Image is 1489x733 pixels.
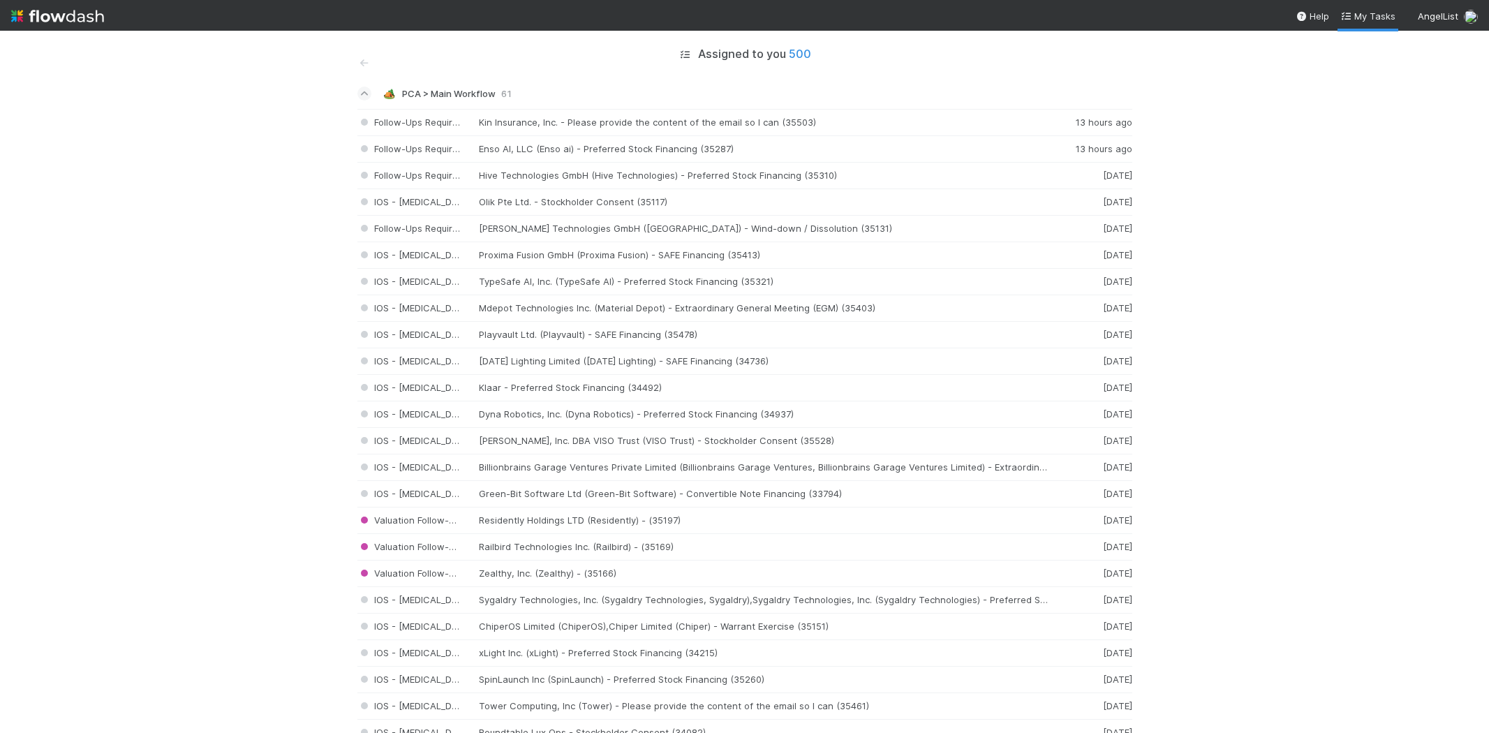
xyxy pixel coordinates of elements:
[357,488,472,499] span: IOS - [MEDICAL_DATA]
[1049,568,1132,579] div: [DATE]
[11,4,104,28] img: logo-inverted-e16ddd16eac7371096b0.svg
[1049,541,1132,553] div: [DATE]
[479,568,1049,579] div: Zealthy, Inc. (Zealthy) - (35166)
[357,143,464,154] span: Follow-Ups Required
[1049,223,1132,235] div: [DATE]
[357,276,472,287] span: IOS - [MEDICAL_DATA]
[357,647,472,658] span: IOS - [MEDICAL_DATA]
[1049,700,1132,712] div: [DATE]
[479,355,1049,367] div: [DATE] Lighting Limited ([DATE] Lighting) - SAFE Financing (34736)
[357,594,472,605] span: IOS - [MEDICAL_DATA]
[479,223,1049,235] div: [PERSON_NAME] Technologies GmbH ([GEOGRAPHIC_DATA]) - Wind-down / Dissolution (35131)
[479,461,1049,473] div: Billionbrains Garage Ventures Private Limited (Billionbrains Garage Ventures, Billionbrains Garag...
[357,514,507,526] span: Valuation Follow-Ups Required
[1049,249,1132,261] div: [DATE]
[1418,10,1458,22] span: AngelList
[789,47,811,61] span: 500
[357,621,472,632] span: IOS - [MEDICAL_DATA]
[1049,408,1132,420] div: [DATE]
[479,170,1049,182] div: Hive Technologies GmbH (Hive Technologies) - Preferred Stock Financing (35310)
[479,594,1049,606] div: Sygaldry Technologies, Inc. (Sygaldry Technologies, Sygaldry),Sygaldry Technologies, Inc. (Sygald...
[1049,329,1132,341] div: [DATE]
[1340,10,1395,22] span: My Tasks
[479,143,1049,155] div: Enso AI, LLC (Enso ai) - Preferred Stock Financing (35287)
[383,89,395,99] span: 🏕️
[357,461,472,473] span: IOS - [MEDICAL_DATA]
[357,249,472,260] span: IOS - [MEDICAL_DATA]
[1049,621,1132,632] div: [DATE]
[357,196,472,207] span: IOS - [MEDICAL_DATA]
[479,382,1049,394] div: Klaar - Preferred Stock Financing (34492)
[357,382,472,393] span: IOS - [MEDICAL_DATA]
[1049,117,1132,128] div: 13 hours ago
[1049,355,1132,367] div: [DATE]
[479,541,1049,553] div: Railbird Technologies Inc. (Railbird) - (35169)
[479,276,1049,288] div: TypeSafe AI, Inc. (TypeSafe AI) - Preferred Stock Financing (35321)
[479,117,1049,128] div: Kin Insurance, Inc. - Please provide the content of the email so I can (35503)
[1049,514,1132,526] div: [DATE]
[1049,647,1132,659] div: [DATE]
[698,47,811,61] h5: Assigned to you
[479,488,1049,500] div: Green-Bit Software Ltd (Green-Bit Software) - Convertible Note Financing (33794)
[1340,9,1395,23] a: My Tasks
[1049,382,1132,394] div: [DATE]
[479,621,1049,632] div: ChiperOS Limited (ChiperOS),Chiper Limited (Chiper) - Warrant Exercise (35151)
[357,329,472,340] span: IOS - [MEDICAL_DATA]
[1049,276,1132,288] div: [DATE]
[479,674,1049,686] div: SpinLaunch Inc (SpinLaunch) - Preferred Stock Financing (35260)
[479,302,1049,314] div: Mdepot Technologies Inc. (Material Depot) - Extraordinary General Meeting (EGM) (35403)
[357,408,472,420] span: IOS - [MEDICAL_DATA]
[1049,461,1132,473] div: [DATE]
[479,196,1049,208] div: Olik Pte Ltd. - Stockholder Consent (35117)
[1049,302,1132,314] div: [DATE]
[1049,488,1132,500] div: [DATE]
[357,541,507,552] span: Valuation Follow-Ups Required
[357,568,507,579] span: Valuation Follow-Ups Required
[402,88,496,99] span: PCA > Main Workflow
[479,435,1049,447] div: [PERSON_NAME], Inc. DBA VISO Trust (VISO Trust) - Stockholder Consent (35528)
[357,355,472,366] span: IOS - [MEDICAL_DATA]
[479,514,1049,526] div: Residently Holdings LTD (Residently) - (35197)
[479,700,1049,712] div: Tower Computing, Inc (Tower) - Please provide the content of the email so I can (35461)
[479,647,1049,659] div: xLight Inc. (xLight) - Preferred Stock Financing (34215)
[357,170,464,181] span: Follow-Ups Required
[1049,196,1132,208] div: [DATE]
[357,700,472,711] span: IOS - [MEDICAL_DATA]
[357,435,472,446] span: IOS - [MEDICAL_DATA]
[1049,594,1132,606] div: [DATE]
[479,408,1049,420] div: Dyna Robotics, Inc. (Dyna Robotics) - Preferred Stock Financing (34937)
[357,117,464,128] span: Follow-Ups Required
[501,88,512,99] span: 61
[479,249,1049,261] div: Proxima Fusion GmbH (Proxima Fusion) - SAFE Financing (35413)
[357,223,464,234] span: Follow-Ups Required
[357,674,472,685] span: IOS - [MEDICAL_DATA]
[1049,143,1132,155] div: 13 hours ago
[1049,170,1132,182] div: [DATE]
[1049,674,1132,686] div: [DATE]
[479,329,1049,341] div: Playvault Ltd. (Playvault) - SAFE Financing (35478)
[1464,10,1478,24] img: avatar_5106bb14-94e9-4897-80de-6ae81081f36d.png
[357,302,472,313] span: IOS - [MEDICAL_DATA]
[1049,435,1132,447] div: [DATE]
[1296,9,1329,23] div: Help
